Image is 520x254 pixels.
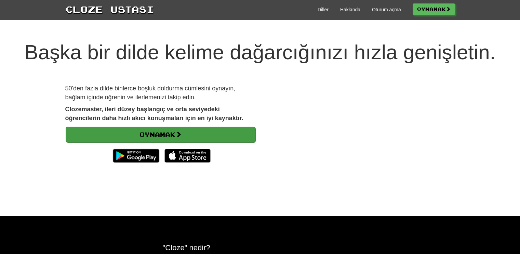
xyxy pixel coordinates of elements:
img: Download_on_the_App_Store_Badge_US-UK_135x40-25178aeef6eb6b83b96f5f2d004eda3bffbb37122de64afbaef7... [164,149,211,163]
p: 50'den fazla dilde binlerce boşluk doldurma cümlesini oynayın, bağlam içinde öğrenin ve ilerlemen... [65,84,255,102]
strong: Clozemaster, ileri düzey başlangıç ve orta seviyedeki öğrencilerin daha hızlı akıcı konuşmaları i... [65,106,243,122]
a: Oynamak [66,127,255,142]
img: Google Play'den edinin [109,145,162,166]
font: Oynamak [417,6,446,12]
font: Başka bir dilde kelime dağarcığınızı hızla genişletin. [25,41,495,64]
a: Cloze ustası [65,3,154,15]
h2: "Cloze" nedir? [163,243,358,252]
a: Hakkında [340,6,360,13]
a: Oynamak [413,3,455,15]
a: Diller [318,6,329,13]
font: Oynamak [139,131,175,138]
a: Oturum açma [372,6,401,13]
